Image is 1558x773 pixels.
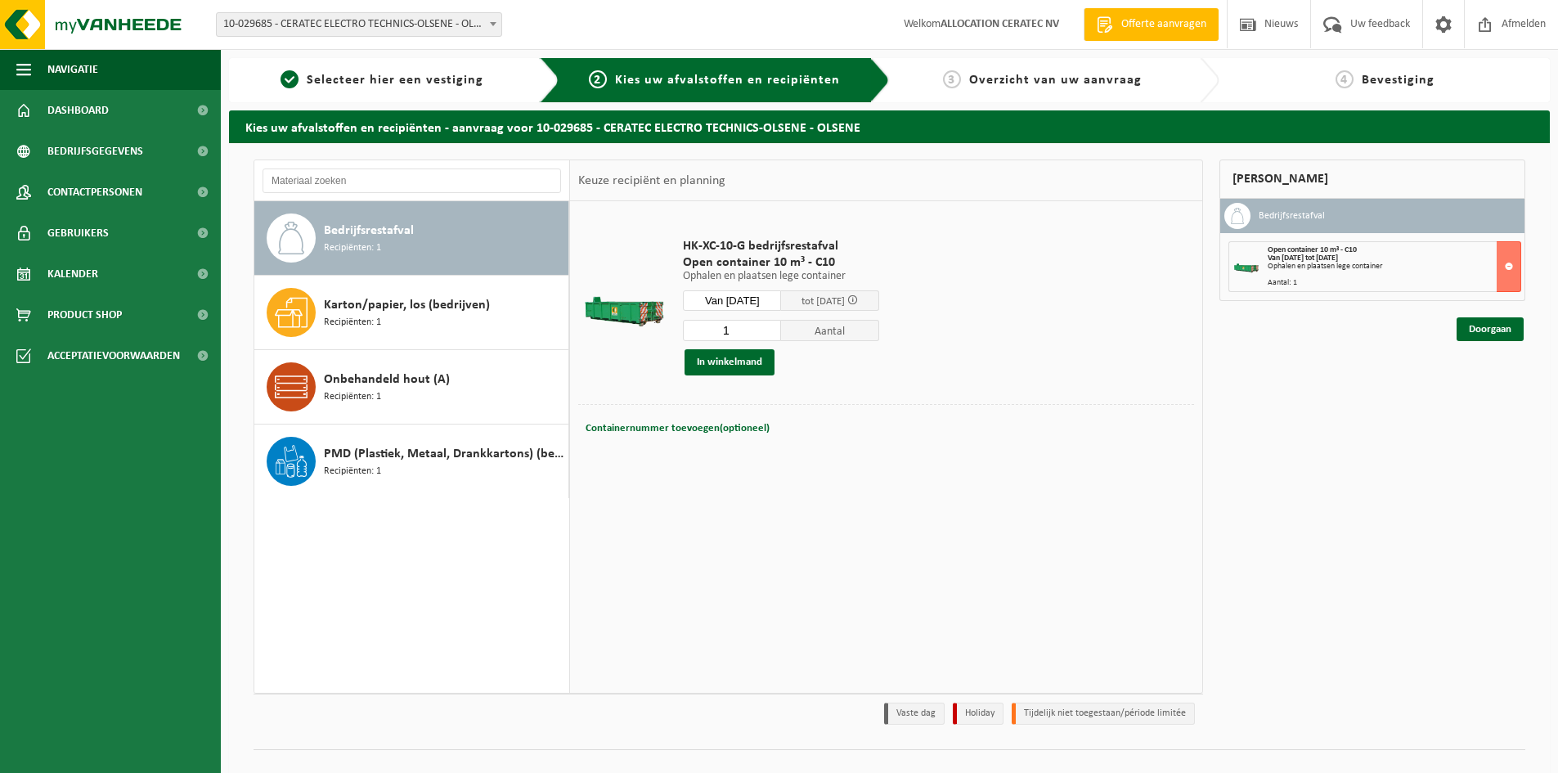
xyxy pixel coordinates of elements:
[943,70,961,88] span: 3
[254,276,569,350] button: Karton/papier, los (bedrijven) Recipiënten: 1
[237,70,527,90] a: 1Selecteer hier een vestiging
[586,423,770,434] span: Containernummer toevoegen(optioneel)
[1268,245,1357,254] span: Open container 10 m³ - C10
[781,320,879,341] span: Aantal
[584,417,771,440] button: Containernummer toevoegen(optioneel)
[683,271,879,282] p: Ophalen en plaatsen lege container
[801,296,845,307] span: tot [DATE]
[1362,74,1435,87] span: Bevestiging
[1117,16,1210,33] span: Offerte aanvragen
[1268,279,1520,287] div: Aantal: 1
[324,240,381,256] span: Recipiënten: 1
[47,294,122,335] span: Product Shop
[47,335,180,376] span: Acceptatievoorwaarden
[324,444,564,464] span: PMD (Plastiek, Metaal, Drankkartons) (bedrijven)
[254,350,569,425] button: Onbehandeld hout (A) Recipiënten: 1
[229,110,1550,142] h2: Kies uw afvalstoffen en recipiënten - aanvraag voor 10-029685 - CERATEC ELECTRO TECHNICS-OLSENE -...
[324,221,414,240] span: Bedrijfsrestafval
[324,389,381,405] span: Recipiënten: 1
[216,12,502,37] span: 10-029685 - CERATEC ELECTRO TECHNICS-OLSENE - OLSENE
[1012,703,1195,725] li: Tijdelijk niet toegestaan/période limitée
[254,201,569,276] button: Bedrijfsrestafval Recipiënten: 1
[254,425,569,498] button: PMD (Plastiek, Metaal, Drankkartons) (bedrijven) Recipiënten: 1
[324,295,490,315] span: Karton/papier, los (bedrijven)
[615,74,840,87] span: Kies uw afvalstoffen en recipiënten
[1219,160,1525,199] div: [PERSON_NAME]
[307,74,483,87] span: Selecteer hier een vestiging
[683,254,879,271] span: Open container 10 m³ - C10
[683,238,879,254] span: HK-XC-10-G bedrijfsrestafval
[685,349,775,375] button: In winkelmand
[217,13,501,36] span: 10-029685 - CERATEC ELECTRO TECHNICS-OLSENE - OLSENE
[324,370,450,389] span: Onbehandeld hout (A)
[47,131,143,172] span: Bedrijfsgegevens
[324,464,381,479] span: Recipiënten: 1
[1259,203,1325,229] h3: Bedrijfsrestafval
[324,315,381,330] span: Recipiënten: 1
[47,90,109,131] span: Dashboard
[47,172,142,213] span: Contactpersonen
[941,18,1059,30] strong: ALLOCATION CERATEC NV
[47,254,98,294] span: Kalender
[1457,317,1524,341] a: Doorgaan
[1336,70,1354,88] span: 4
[281,70,299,88] span: 1
[1268,263,1520,271] div: Ophalen en plaatsen lege container
[953,703,1003,725] li: Holiday
[969,74,1142,87] span: Overzicht van uw aanvraag
[263,169,561,193] input: Materiaal zoeken
[1268,254,1338,263] strong: Van [DATE] tot [DATE]
[589,70,607,88] span: 2
[570,160,734,201] div: Keuze recipiënt en planning
[47,49,98,90] span: Navigatie
[1084,8,1219,41] a: Offerte aanvragen
[884,703,945,725] li: Vaste dag
[47,213,109,254] span: Gebruikers
[683,290,781,311] input: Selecteer datum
